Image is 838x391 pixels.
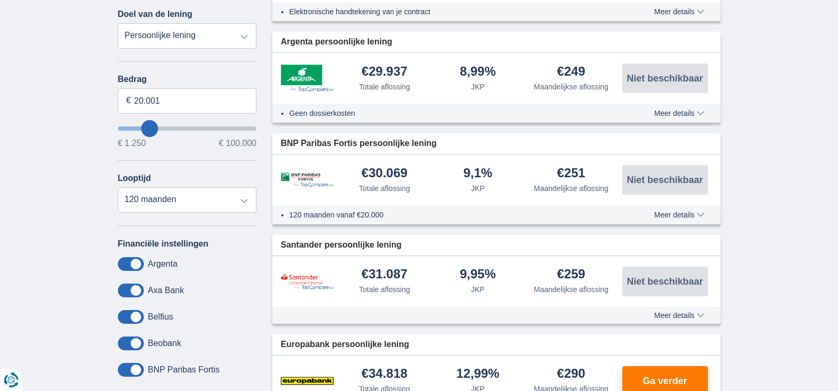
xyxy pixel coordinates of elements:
[281,36,392,48] span: Argenta persoonlijke lening
[627,74,703,83] span: Niet beschikbaar
[148,339,181,348] label: Beobank
[557,268,585,282] div: €259
[118,75,257,84] label: Bedrag
[118,139,146,148] span: € 1.250
[471,284,485,295] div: JKP
[118,126,257,131] input: wantToBorrow
[219,139,256,148] span: € 100.000
[627,277,703,286] span: Niet beschikbaar
[654,8,704,15] span: Meer details
[534,284,609,295] div: Maandelijkse aflossing
[359,183,410,194] div: Totale aflossing
[148,365,220,375] label: BNP Paribas Fortis
[289,210,615,220] li: 120 maanden vanaf €20.000
[557,367,585,381] div: €290
[471,81,485,92] div: JKP
[126,95,131,107] span: €
[281,172,334,188] img: product.pl.alt BNP Paribas Fortis
[456,367,499,381] div: 12,99%
[622,165,708,195] button: Niet beschikbaar
[359,284,410,295] div: Totale aflossing
[362,167,408,181] div: €30.069
[148,312,173,322] label: Belfius
[654,312,704,319] span: Meer details
[627,175,703,185] span: Niet beschikbaar
[362,65,408,79] div: €29.937
[118,239,209,249] label: Financiële instellingen
[281,339,409,351] span: Europabank persoonlijke lening
[362,367,408,381] div: €34.818
[534,81,609,92] div: Maandelijkse aflossing
[642,376,687,386] span: Ga verder
[646,109,712,117] button: Meer details
[118,174,151,183] label: Looptijd
[463,167,492,181] div: 9,1%
[281,65,334,92] img: product.pl.alt Argenta
[460,65,496,79] div: 8,99%
[557,167,585,181] div: €251
[148,286,184,295] label: Axa Bank
[460,268,496,282] div: 9,95%
[534,183,609,194] div: Maandelijkse aflossing
[289,108,615,119] li: Geen dossierkosten
[622,267,708,296] button: Niet beschikbaar
[471,183,485,194] div: JKP
[148,259,178,269] label: Argenta
[622,63,708,93] button: Niet beschikbaar
[654,110,704,117] span: Meer details
[362,268,408,282] div: €31.087
[281,273,334,289] img: product.pl.alt Santander
[654,211,704,219] span: Meer details
[118,10,192,19] label: Doel van de lening
[646,7,712,16] button: Meer details
[289,6,615,17] li: Elektronische handtekening van je contract
[646,311,712,320] button: Meer details
[646,211,712,219] button: Meer details
[281,239,402,251] span: Santander persoonlijke lening
[359,81,410,92] div: Totale aflossing
[281,138,437,150] span: BNP Paribas Fortis persoonlijke lening
[557,65,585,79] div: €249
